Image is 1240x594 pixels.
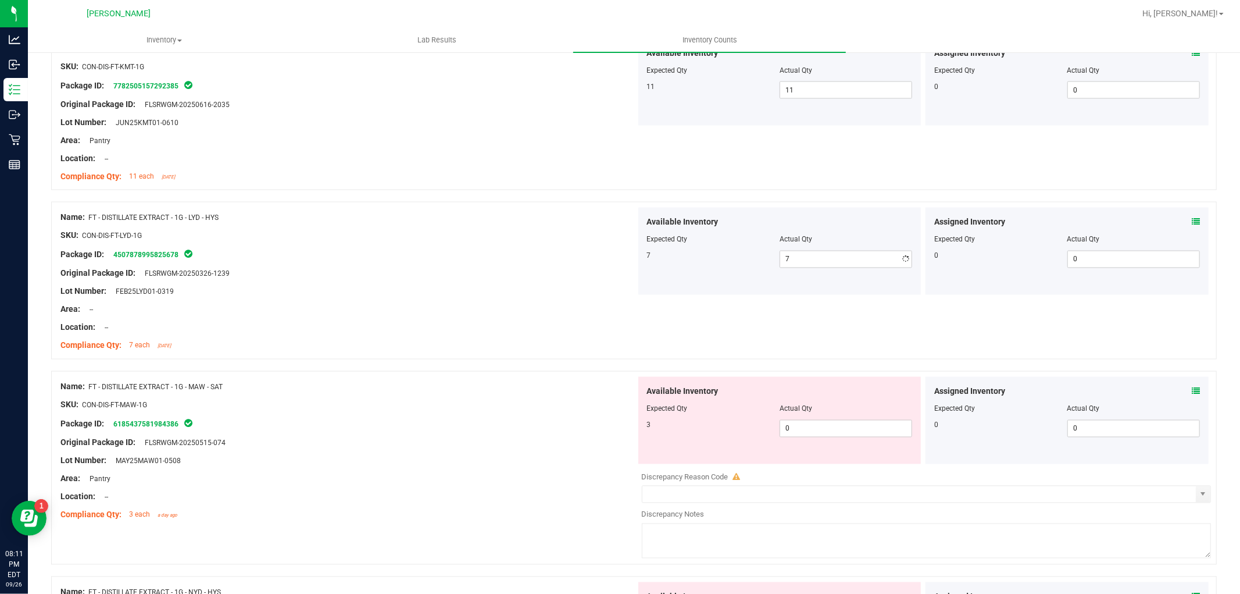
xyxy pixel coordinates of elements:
div: 0 [934,81,1067,92]
div: Expected Qty [934,234,1067,245]
span: JUN25KMT01-0610 [110,119,178,127]
span: Expected Qty [647,66,688,74]
span: FLSRWGM-20250515-074 [139,439,226,447]
div: Expected Qty [934,65,1067,76]
span: Pantry [84,475,110,483]
span: 11 each [129,172,154,180]
iframe: Resource center [12,501,47,536]
span: Available Inventory [647,386,719,398]
a: 4507878995825678 [113,251,178,259]
span: Assigned Inventory [934,386,1005,398]
p: 09/26 [5,580,23,589]
span: Inventory [28,35,300,45]
span: Area: [60,474,80,483]
span: Package ID: [60,250,104,259]
input: 11 [780,82,912,98]
span: In Sync [183,79,194,91]
span: FEB25LYD01-0319 [110,288,174,296]
span: 7 each [129,342,150,350]
span: Expected Qty [647,236,688,244]
span: Package ID: [60,419,104,429]
span: Compliance Qty: [60,172,122,181]
input: 0 [780,421,912,437]
inline-svg: Inbound [9,59,20,70]
span: Lot Number: [60,456,106,465]
inline-svg: Reports [9,159,20,170]
span: Lot Number: [60,118,106,127]
span: MAY25MAW01-0508 [110,457,181,465]
div: Expected Qty [934,404,1067,414]
span: Hi, [PERSON_NAME]! [1142,9,1218,18]
span: CON-DIS-FT-LYD-1G [82,232,142,240]
span: CON-DIS-FT-KMT-1G [82,63,144,71]
span: select [1196,486,1210,503]
span: Actual Qty [780,405,812,413]
span: Actual Qty [780,66,812,74]
input: 7 [780,251,912,268]
span: -- [99,155,108,163]
input: 0 [1068,82,1199,98]
input: 0 [1068,251,1199,268]
span: Original Package ID: [60,269,135,278]
span: Inventory Counts [667,35,753,45]
a: Lab Results [301,28,573,52]
a: Inventory Counts [573,28,846,52]
p: 08:11 PM EDT [5,549,23,580]
span: -- [84,306,93,314]
span: Area: [60,136,80,145]
span: [DATE] [162,175,175,180]
span: Compliance Qty: [60,510,122,520]
span: [PERSON_NAME] [87,9,151,19]
span: 7 [647,252,651,260]
span: Assigned Inventory [934,216,1005,229]
span: Lab Results [402,35,472,45]
span: Location: [60,323,95,332]
inline-svg: Retail [9,134,20,145]
div: Actual Qty [1067,404,1200,414]
span: CON-DIS-FT-MAW-1G [82,401,147,410]
span: In Sync [183,418,194,429]
div: Actual Qty [1067,65,1200,76]
span: FLSRWGM-20250616-2035 [139,101,230,109]
span: 3 each [129,511,150,519]
span: Original Package ID: [60,438,135,447]
span: 3 [647,421,651,429]
span: Pantry [84,137,110,145]
inline-svg: Inventory [9,84,20,95]
span: Actual Qty [780,236,812,244]
span: FLSRWGM-20250326-1239 [139,270,230,278]
span: Compliance Qty: [60,341,122,350]
span: Area: [60,305,80,314]
span: Location: [60,492,95,501]
span: Discrepancy Reason Code [642,473,728,482]
span: Assigned Inventory [934,47,1005,59]
span: Name: [60,382,85,392]
span: In Sync [183,248,194,260]
a: 6185437581984386 [113,421,178,429]
span: Location: [60,154,95,163]
span: FT - DISTILLATE EXTRACT - 1G - LYD - HYS [88,214,219,222]
a: Inventory [28,28,301,52]
span: -- [99,493,108,501]
input: 0 [1068,421,1199,437]
div: Actual Qty [1067,234,1200,245]
span: Expected Qty [647,405,688,413]
div: 0 [934,251,1067,261]
span: Original Package ID: [60,99,135,109]
span: SKU: [60,62,78,71]
span: Lot Number: [60,287,106,296]
span: 11 [647,83,655,91]
a: 7782505157292385 [113,82,178,90]
div: Discrepancy Notes [642,509,1212,521]
inline-svg: Analytics [9,34,20,45]
span: [DATE] [158,344,171,349]
span: SKU: [60,400,78,410]
span: -- [99,324,108,332]
inline-svg: Outbound [9,109,20,120]
div: 0 [934,420,1067,431]
span: SKU: [60,231,78,240]
span: a day ago [158,513,177,518]
span: Available Inventory [647,216,719,229]
span: Available Inventory [647,47,719,59]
